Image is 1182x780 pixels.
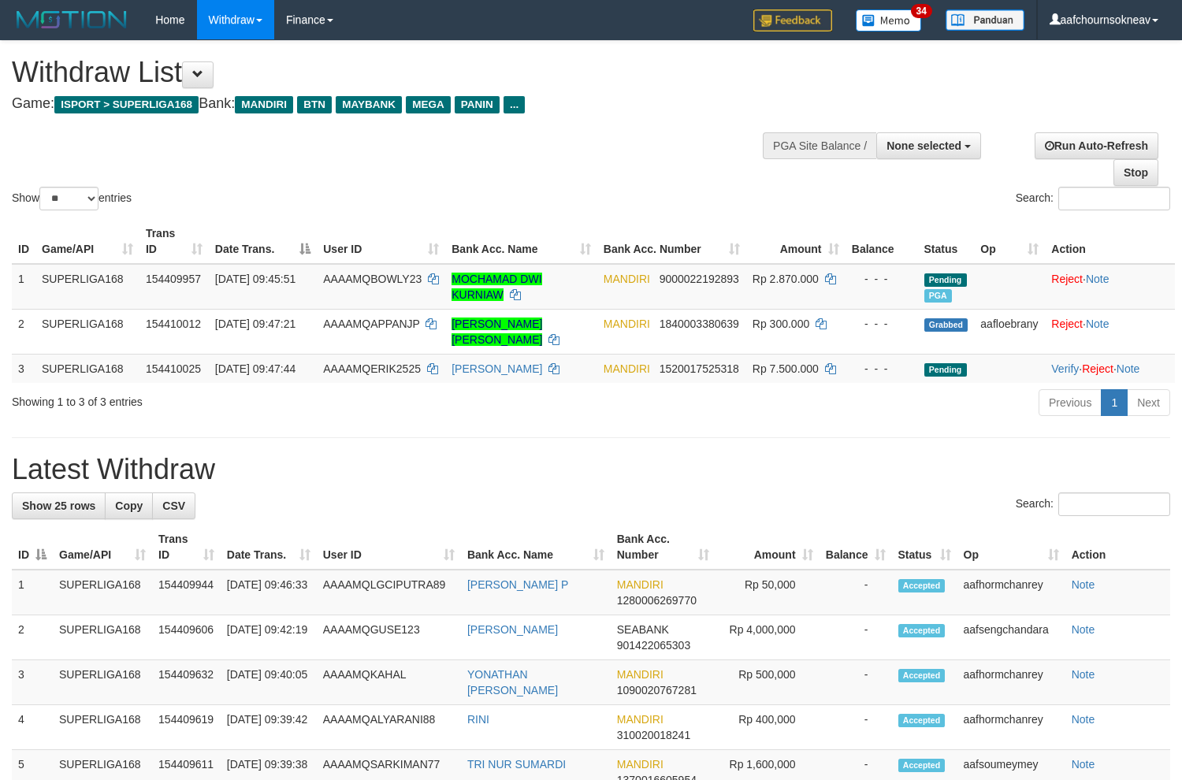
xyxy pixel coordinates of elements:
th: ID: activate to sort column descending [12,525,53,570]
th: Amount: activate to sort column ascending [716,525,819,570]
a: Note [1072,758,1095,771]
a: Reject [1051,273,1083,285]
a: Note [1072,578,1095,591]
span: MANDIRI [604,318,650,330]
span: Pending [924,273,967,287]
td: [DATE] 09:42:19 [221,615,317,660]
td: Rp 500,000 [716,660,819,705]
td: 3 [12,354,35,383]
td: - [820,660,892,705]
span: Copy 1840003380639 to clipboard [660,318,739,330]
a: Note [1072,668,1095,681]
span: Rp 2.870.000 [753,273,819,285]
a: [PERSON_NAME] [452,362,542,375]
a: Verify [1051,362,1079,375]
a: [PERSON_NAME] [PERSON_NAME] [452,318,542,346]
a: MOCHAMAD DWI KURNIAW [452,273,541,301]
select: Showentries [39,187,98,210]
td: · [1045,264,1175,310]
a: [PERSON_NAME] [467,623,558,636]
span: AAAAMQBOWLY23 [323,273,422,285]
span: Copy 901422065303 to clipboard [617,639,690,652]
h1: Latest Withdraw [12,454,1170,485]
span: MANDIRI [617,578,663,591]
div: - - - [852,271,912,287]
td: AAAAMQGUSE123 [317,615,461,660]
td: SUPERLIGA168 [35,264,139,310]
span: AAAAMQAPPANJP [323,318,419,330]
td: aafloebrany [974,309,1045,354]
span: [DATE] 09:47:44 [215,362,295,375]
span: MANDIRI [604,273,650,285]
a: Note [1086,273,1110,285]
th: Op: activate to sort column ascending [974,219,1045,264]
span: MANDIRI [235,96,293,113]
td: Rp 50,000 [716,570,819,615]
span: Pending [924,363,967,377]
th: Game/API: activate to sort column ascending [35,219,139,264]
th: Status: activate to sort column ascending [892,525,957,570]
td: 3 [12,660,53,705]
th: User ID: activate to sort column ascending [317,219,445,264]
td: 4 [12,705,53,750]
td: 154409944 [152,570,221,615]
label: Search: [1016,187,1170,210]
span: SEABANK [617,623,669,636]
td: SUPERLIGA168 [53,705,152,750]
th: Balance: activate to sort column ascending [820,525,892,570]
a: Previous [1039,389,1102,416]
td: SUPERLIGA168 [35,354,139,383]
td: SUPERLIGA168 [35,309,139,354]
span: CSV [162,500,185,512]
span: MANDIRI [617,668,663,681]
td: [DATE] 09:46:33 [221,570,317,615]
th: Date Trans.: activate to sort column descending [209,219,317,264]
span: MAYBANK [336,96,402,113]
a: TRI NUR SUMARDI [467,758,566,771]
span: Copy 310020018241 to clipboard [617,729,690,741]
span: Copy 1090020767281 to clipboard [617,684,697,696]
th: Status [918,219,975,264]
td: - [820,615,892,660]
td: [DATE] 09:40:05 [221,660,317,705]
div: - - - [852,361,912,377]
td: AAAAMQLGCIPUTRA89 [317,570,461,615]
td: - [820,705,892,750]
div: - - - [852,316,912,332]
a: YONATHAN [PERSON_NAME] [467,668,558,696]
span: Copy 9000022192893 to clipboard [660,273,739,285]
th: User ID: activate to sort column ascending [317,525,461,570]
td: SUPERLIGA168 [53,570,152,615]
td: 1 [12,264,35,310]
span: 34 [911,4,932,18]
span: Accepted [898,579,946,592]
img: panduan.png [946,9,1024,31]
td: SUPERLIGA168 [53,615,152,660]
span: Accepted [898,714,946,727]
td: Rp 4,000,000 [716,615,819,660]
th: Bank Acc. Name: activate to sort column ascending [445,219,597,264]
span: 154409957 [146,273,201,285]
td: · · [1045,354,1175,383]
label: Search: [1016,492,1170,516]
span: 154410025 [146,362,201,375]
td: 154409606 [152,615,221,660]
img: MOTION_logo.png [12,8,132,32]
th: Op: activate to sort column ascending [957,525,1065,570]
td: Rp 400,000 [716,705,819,750]
td: aafsengchandara [957,615,1065,660]
div: PGA Site Balance / [763,132,876,159]
th: Trans ID: activate to sort column ascending [152,525,221,570]
a: Next [1127,389,1170,416]
td: 154409619 [152,705,221,750]
a: Reject [1051,318,1083,330]
span: Grabbed [924,318,968,332]
td: 2 [12,309,35,354]
h4: Game: Bank: [12,96,772,112]
a: Note [1072,623,1095,636]
th: Bank Acc. Number: activate to sort column ascending [611,525,716,570]
span: Rp 7.500.000 [753,362,819,375]
th: Action [1065,525,1170,570]
img: Feedback.jpg [753,9,832,32]
span: MANDIRI [617,758,663,771]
